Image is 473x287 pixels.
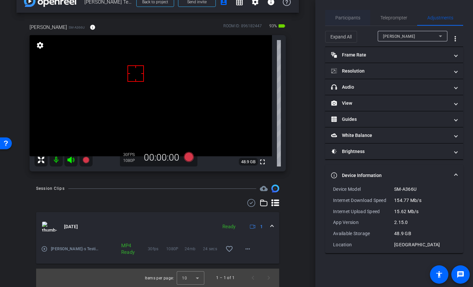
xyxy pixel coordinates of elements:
div: 154.77 Mb/s [394,197,455,204]
div: Session Clips [36,185,65,192]
div: SM-A366U [394,186,455,192]
mat-icon: info [90,24,96,30]
span: 30fps [148,246,166,252]
img: thumb-nail [42,222,57,232]
mat-icon: fullscreen [259,158,266,166]
span: 24mb [185,246,203,252]
mat-icon: battery_std [278,22,286,30]
mat-expansion-panel-header: Device Information [325,165,463,186]
img: Session clips [271,185,279,192]
div: Location [333,241,394,248]
div: ROOM ID: 896182447 [223,23,262,33]
mat-panel-title: Brightness [331,148,449,155]
mat-expansion-panel-header: Guides [325,111,463,127]
div: thumb-nail[DATE]Ready1 [36,241,279,264]
div: 00:00:00 [140,152,184,163]
div: 1 – 1 of 1 [216,275,235,281]
span: 1 [260,223,263,230]
mat-panel-title: Device Information [331,172,449,179]
span: Teleprompter [380,15,407,20]
mat-icon: cloud_upload [260,185,268,192]
div: 1080P [123,158,140,163]
mat-panel-title: Frame Rate [331,52,449,58]
span: Participants [335,15,360,20]
div: 48.9 GB [394,230,455,237]
mat-panel-title: Guides [331,116,449,123]
mat-expansion-panel-header: Brightness [325,143,463,159]
mat-expansion-panel-header: thumb-nail[DATE]Ready1 [36,212,279,241]
button: Next page [261,270,277,286]
span: 1080P [166,246,185,252]
mat-icon: message [457,271,464,278]
span: 93% [268,21,278,31]
mat-icon: settings [35,41,45,49]
mat-expansion-panel-header: View [325,95,463,111]
mat-icon: more_horiz [244,245,252,253]
div: Items per page: [145,275,174,281]
span: [PERSON_NAME] [383,34,415,39]
div: App Version [333,219,394,226]
mat-icon: favorite_border [225,245,233,253]
mat-icon: more_vert [451,35,459,43]
div: Available Storage [333,230,394,237]
div: Device Model [333,186,394,192]
div: Device Information [325,186,463,253]
div: Internet Upload Speed [333,208,394,215]
div: MP4 Ready [118,242,132,255]
span: Expand All [330,31,352,43]
mat-expansion-panel-header: Frame Rate [325,47,463,63]
button: More Options for Adjustments Panel [447,31,463,47]
mat-expansion-panel-header: White Balance [325,127,463,143]
span: 24 secs [203,246,221,252]
span: [DATE] [64,223,78,230]
span: 48.9 GB [239,158,258,166]
mat-icon: accessibility [435,271,443,278]
button: Expand All [325,31,357,43]
span: Adjustments [427,15,453,20]
mat-panel-title: Audio [331,84,449,91]
div: 15.62 Mb/s [394,208,455,215]
mat-panel-title: View [331,100,449,107]
span: SM-A366U [69,25,85,30]
button: Previous page [245,270,261,286]
mat-expansion-panel-header: Audio [325,79,463,95]
div: 30 [123,152,140,157]
mat-panel-title: White Balance [331,132,449,139]
div: 2.15.0 [394,219,455,226]
mat-icon: play_circle_outline [41,246,48,252]
mat-panel-title: Resolution [331,68,449,75]
span: [PERSON_NAME]-s Testimonial-[PERSON_NAME]-2025-08-25-11-39-27-998-0 [51,246,102,252]
span: FPS [128,152,135,157]
span: [PERSON_NAME] [30,24,67,31]
mat-expansion-panel-header: Resolution [325,63,463,79]
div: Internet Download Speed [333,197,394,204]
div: [GEOGRAPHIC_DATA] [394,241,455,248]
span: Destinations for your clips [260,185,268,192]
div: Ready [219,223,239,231]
